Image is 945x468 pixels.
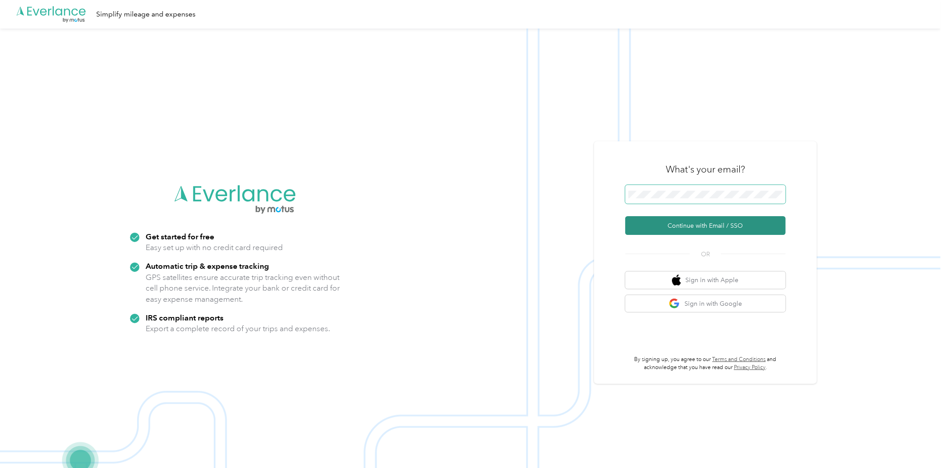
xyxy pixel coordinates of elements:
[625,295,786,312] button: google logoSign in with Google
[713,356,766,363] a: Terms and Conditions
[146,323,330,334] p: Export a complete record of your trips and expenses.
[669,298,680,309] img: google logo
[895,418,945,468] iframe: Everlance-gr Chat Button Frame
[734,364,766,371] a: Privacy Policy
[625,356,786,371] p: By signing up, you agree to our and acknowledge that you have read our .
[625,271,786,289] button: apple logoSign in with Apple
[666,163,745,176] h3: What's your email?
[146,232,214,241] strong: Get started for free
[146,261,269,271] strong: Automatic trip & expense tracking
[146,272,340,305] p: GPS satellites ensure accurate trip tracking even without cell phone service. Integrate your bank...
[96,9,196,20] div: Simplify mileage and expenses
[625,216,786,235] button: Continue with Email / SSO
[690,250,721,259] span: OR
[146,242,283,253] p: Easy set up with no credit card required
[672,275,681,286] img: apple logo
[146,313,224,322] strong: IRS compliant reports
